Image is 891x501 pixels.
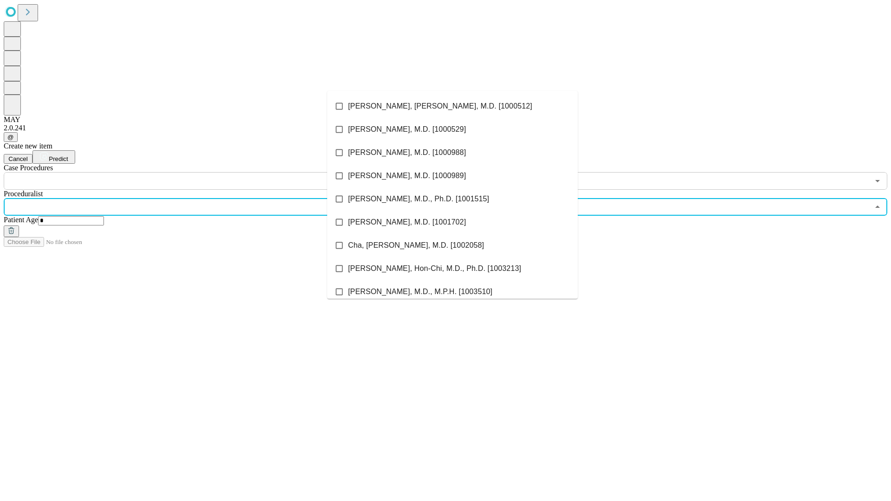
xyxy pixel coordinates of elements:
[7,134,14,141] span: @
[348,124,466,135] span: [PERSON_NAME], M.D. [1000529]
[4,190,43,198] span: Proceduralist
[49,155,68,162] span: Predict
[4,164,53,172] span: Scheduled Procedure
[4,142,52,150] span: Create new item
[871,174,884,187] button: Open
[348,193,489,205] span: [PERSON_NAME], M.D., Ph.D. [1001515]
[4,116,887,124] div: MAY
[4,154,32,164] button: Cancel
[4,216,38,224] span: Patient Age
[871,200,884,213] button: Close
[4,124,887,132] div: 2.0.241
[348,147,466,158] span: [PERSON_NAME], M.D. [1000988]
[32,150,75,164] button: Predict
[4,132,18,142] button: @
[348,263,521,274] span: [PERSON_NAME], Hon-Chi, M.D., Ph.D. [1003213]
[348,101,532,112] span: [PERSON_NAME], [PERSON_NAME], M.D. [1000512]
[348,240,484,251] span: Cha, [PERSON_NAME], M.D. [1002058]
[8,155,28,162] span: Cancel
[348,286,492,297] span: [PERSON_NAME], M.D., M.P.H. [1003510]
[348,170,466,181] span: [PERSON_NAME], M.D. [1000989]
[348,217,466,228] span: [PERSON_NAME], M.D. [1001702]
